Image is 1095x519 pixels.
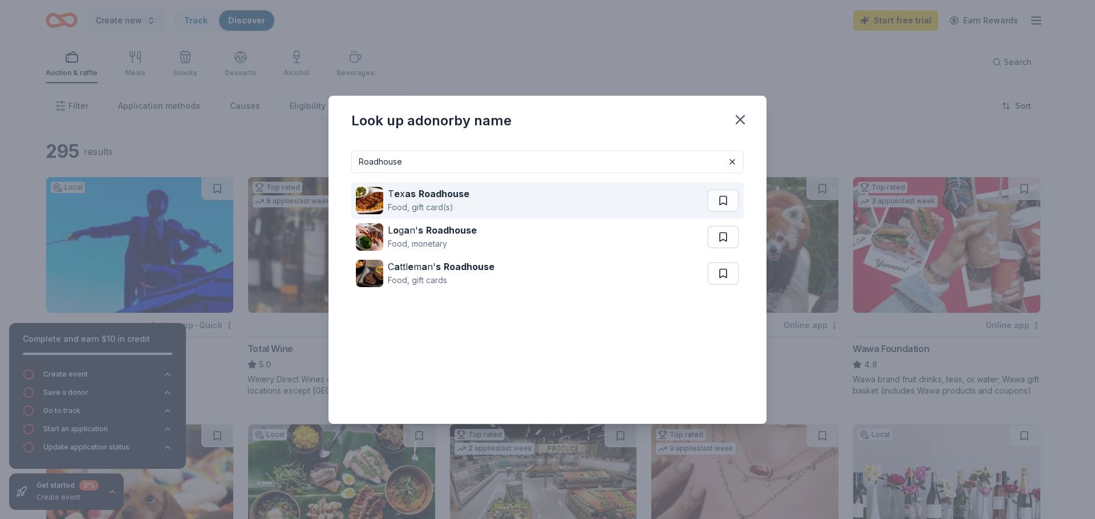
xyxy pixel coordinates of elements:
input: Search [351,150,744,173]
strong: e [394,188,400,199]
strong: as [405,188,416,199]
div: C ttl m n' [388,260,494,273]
div: Food, gift cards [388,273,494,287]
strong: a [404,224,409,236]
strong: a [421,261,427,272]
strong: e [408,261,413,272]
strong: Roadhouse [444,261,494,272]
img: Image for Texas Roadhouse [356,187,383,214]
div: Look up a donor by name [351,112,512,130]
div: Food, monetary [388,237,477,251]
img: Image for Cattleman's Roadhouse [356,260,383,287]
strong: Roadhouse [426,224,477,236]
div: T x [388,187,469,201]
strong: Roadhouse [419,188,469,199]
div: L g n' [388,223,477,237]
strong: a [394,261,400,272]
div: Food, gift card(s) [388,201,469,214]
img: Image for Logan's Roadhouse [356,223,383,251]
strong: s [436,261,441,272]
strong: o [393,224,399,236]
strong: s [418,224,423,236]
